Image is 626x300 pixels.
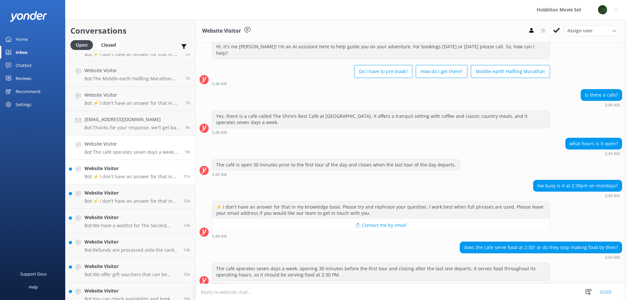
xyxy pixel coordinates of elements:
span: Sep 03 2025 03:57am (UTC +12:00) Pacific/Auckland [186,125,190,130]
h4: Website Visitor [84,238,178,245]
div: is there a cafe? [581,89,622,101]
div: Sep 03 2025 02:50am (UTC +12:00) Pacific/Auckland [212,282,550,287]
h4: Website Visitor [84,165,178,172]
strong: 2:48 AM [212,82,227,86]
strong: 2:50 AM [605,256,620,260]
div: Hi, it's me [PERSON_NAME]! I'm an AI assistant here to help guide you on your adventure. For book... [212,41,550,58]
span: Sep 03 2025 04:56am (UTC +12:00) Pacific/Auckland [186,100,190,106]
span: Sep 02 2025 10:14pm (UTC +12:00) Pacific/Auckland [183,223,190,228]
strong: 2:50 AM [212,283,227,287]
div: Open [70,40,93,50]
a: Website VisitorBot:The café operates seven days a week, opening 30 minutes before the first tour ... [66,135,195,160]
strong: 2:49 AM [605,194,620,198]
span: Sep 02 2025 08:37pm (UTC +12:00) Pacific/Auckland [183,272,190,277]
p: Bot: We have a waitlist for The Second Breakfast Tours, Behind The Scenes Tours, Evening Banquet ... [84,223,178,229]
div: Inbox [16,46,28,59]
div: Support Docs [20,267,47,280]
span: Assign user [567,27,593,34]
h4: Website Visitor [84,263,178,270]
div: Sep 03 2025 02:49am (UTC +12:00) Pacific/Auckland [212,172,460,177]
button: How do I get there? [416,65,468,78]
strong: 2:49 AM [212,234,227,238]
p: Bot: ⚡ I don't have an answer for that in my knowledge base. Please try and rephrase your questio... [84,198,178,204]
div: Recommend [16,85,40,98]
a: Website VisitorBot:Refunds are processed onto the card used at the time of the original booking a... [66,233,195,258]
span: Sep 03 2025 12:27am (UTC +12:00) Pacific/Auckland [183,174,190,179]
div: hw busy is it at 2:30pm on mondays? [533,180,622,191]
h4: [EMAIL_ADDRESS][DOMAIN_NAME] [84,116,181,123]
div: Sep 03 2025 02:49am (UTC +12:00) Pacific/Auckland [565,151,622,156]
a: Website VisitorBot:We have a waitlist for The Second Breakfast Tours, Behind The Scenes Tours, Ev... [66,209,195,233]
div: Sep 03 2025 02:49am (UTC +12:00) Pacific/Auckland [533,193,622,198]
span: Sep 03 2025 04:59am (UTC +12:00) Pacific/Auckland [186,76,190,81]
p: Bot: ⚡ I don't have an answer for that in my knowledge base. Please try and rephrase your questio... [84,51,181,57]
p: Bot: We offer gift vouchers that can be redeemed for our tour experiences. You can request gift v... [84,272,178,277]
button: Middle-earth Halfling Marathon [471,65,550,78]
strong: 2:48 AM [605,103,620,107]
div: The café operates seven days a week, opening 30 minutes before the first tour and closing after t... [212,263,550,280]
a: Website VisitorBot:⚡ I don't have an answer for that in my knowledge base. Please try and rephras... [66,160,195,184]
h4: Website Visitor [84,287,178,294]
strong: 2:49 AM [212,173,227,177]
div: Home [16,33,28,46]
strong: 2:48 AM [212,131,227,134]
p: Bot: The café operates seven days a week, opening 30 minutes before the first tour and closing af... [84,149,181,155]
p: Bot: Thanks for your response, we'll get back to you as soon as we can during opening hours. [84,125,181,131]
button: Do I have to pre-book? [354,65,412,78]
a: Website VisitorBot:⚡ I don't have an answer for that in my knowledge base. Please try and rephras... [66,184,195,209]
div: Closed [96,40,121,50]
div: Settings [16,98,31,111]
h4: Website Visitor [84,140,181,148]
p: Bot: Refunds are processed onto the card used at the time of the original booking and can take up... [84,247,178,253]
strong: 2:49 AM [605,152,620,156]
p: Bot: The Middle-earth Halfling Marathon takes participants through iconic sites from the epic tri... [84,76,181,82]
div: Yes, there is a café called The Shire’s Rest Café at [GEOGRAPHIC_DATA]. It offers a tranquil sett... [212,111,550,128]
img: 34-1625720359.png [598,5,607,15]
span: Sep 03 2025 05:33am (UTC +12:00) Pacific/Auckland [186,51,190,57]
span: Sep 03 2025 02:50am (UTC +12:00) Pacific/Auckland [186,149,190,155]
img: yonder-white-logo.png [10,11,47,22]
span: Sep 02 2025 11:19pm (UTC +12:00) Pacific/Auckland [183,198,190,204]
h4: Website Visitor [84,67,181,74]
div: Sep 03 2025 02:48am (UTC +12:00) Pacific/Auckland [212,130,550,134]
a: Open [70,41,96,48]
div: Assign User [564,25,619,36]
div: what hours is it open? [566,138,622,149]
p: Bot: ⚡ I don't have an answer for that in my knowledge base. Please try and rephrase your questio... [84,174,178,180]
div: Sep 03 2025 02:48am (UTC +12:00) Pacific/Auckland [212,81,550,86]
div: Sep 03 2025 02:49am (UTC +12:00) Pacific/Auckland [212,234,550,238]
h4: Website Visitor [84,214,178,221]
div: Reviews [16,72,31,85]
div: Sep 03 2025 02:50am (UTC +12:00) Pacific/Auckland [460,255,622,260]
h4: Website Visitor [84,189,178,197]
span: Sep 02 2025 09:57pm (UTC +12:00) Pacific/Auckland [183,247,190,253]
a: Website VisitorBot:⚡ I don't have an answer for that in my knowledge base. Please try and rephras... [66,87,195,111]
div: The café is open 30 minutes prior to the first tour of the day and closes when the last tour of t... [212,159,460,170]
h3: Website Visitor [202,27,241,35]
a: [EMAIL_ADDRESS][DOMAIN_NAME]Bot:Thanks for your response, we'll get back to you as soon as we can... [66,111,195,135]
div: ⚡ I don't have an answer for that in my knowledge base. Please try and rephrase your question, I ... [212,201,550,219]
p: Bot: ⚡ I don't have an answer for that in my knowledge base. Please try and rephrase your questio... [84,100,181,106]
div: Chatbot [16,59,32,72]
div: Sep 03 2025 02:48am (UTC +12:00) Pacific/Auckland [581,103,622,107]
div: does the cafe serve food at 2:30? or do they stop making food by then? [460,242,622,253]
a: Website VisitorBot:We offer gift vouchers that can be redeemed for our tour experiences. You can ... [66,258,195,282]
h4: Website Visitor [84,91,181,99]
button: 📩 Contact me by email [212,219,550,232]
div: Help [29,280,38,293]
h2: Conversations [70,24,190,37]
a: Closed [96,41,124,48]
a: Website VisitorBot:The Middle-earth Halfling Marathon takes participants through iconic sites fro... [66,62,195,87]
